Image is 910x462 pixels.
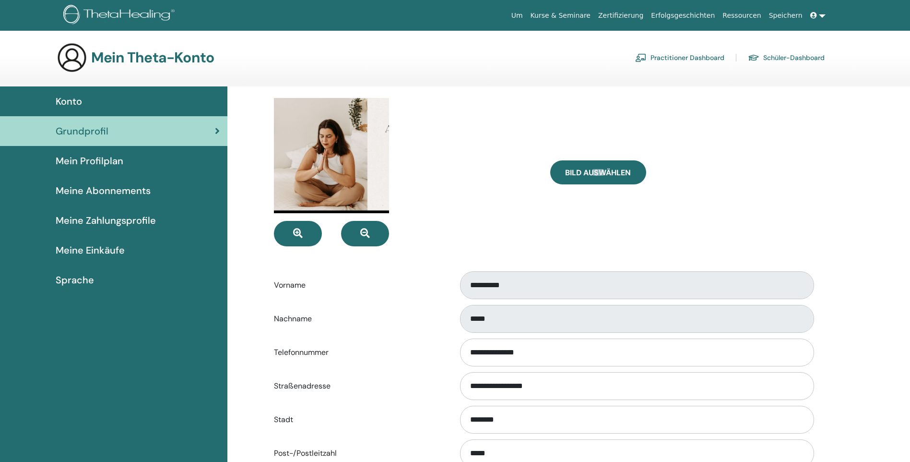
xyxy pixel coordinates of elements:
img: default.jpg [274,98,389,213]
img: generic-user-icon.jpg [57,42,87,73]
span: Meine Zahlungsprofile [56,213,156,228]
input: Bild auswählen [592,169,604,176]
img: graduation-cap.svg [748,54,759,62]
a: Speichern [765,7,806,24]
a: Erfolgsgeschichten [647,7,719,24]
span: Bild auswählen [565,168,631,178]
a: Zertifizierung [594,7,647,24]
span: Meine Einkäufe [56,243,125,257]
label: Straßenadresse [267,377,451,395]
span: Meine Abonnements [56,183,151,198]
span: Mein Profilplan [56,154,123,168]
span: Sprache [56,273,94,287]
img: logo.png [63,5,178,26]
a: Schüler-Dashboard [748,50,825,65]
a: Ressourcen [719,7,765,24]
span: Konto [56,94,82,109]
label: Stadt [267,411,451,429]
label: Telefonnummer [267,343,451,362]
a: Kurse & Seminare [527,7,594,24]
a: Practitioner Dashboard [635,50,724,65]
img: chalkboard-teacher.svg [635,53,647,62]
h3: Mein Theta-Konto [91,49,214,66]
label: Vorname [267,276,451,294]
label: Nachname [267,310,451,328]
span: Grundprofil [56,124,108,138]
a: Um [508,7,527,24]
